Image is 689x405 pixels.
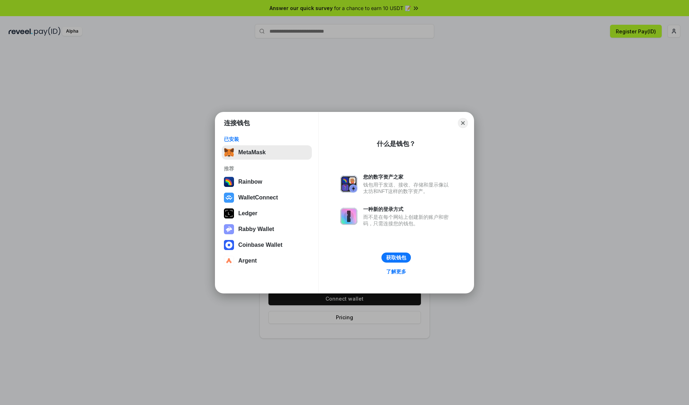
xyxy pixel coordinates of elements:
[238,258,257,264] div: Argent
[238,210,257,217] div: Ledger
[363,182,452,194] div: 钱包用于发送、接收、存储和显示像以太坊和NFT这样的数字资产。
[386,254,406,261] div: 获取钱包
[238,242,282,248] div: Coinbase Wallet
[222,238,312,252] button: Coinbase Wallet
[458,118,468,128] button: Close
[363,174,452,180] div: 您的数字资产之家
[382,267,411,276] a: 了解更多
[224,165,310,172] div: 推荐
[238,179,262,185] div: Rainbow
[386,268,406,275] div: 了解更多
[224,240,234,250] img: svg+xml,%3Csvg%20width%3D%2228%22%20height%3D%2228%22%20viewBox%3D%220%200%2028%2028%22%20fill%3D...
[381,253,411,263] button: 获取钱包
[363,214,452,227] div: 而不是在每个网站上创建新的账户和密码，只需连接您的钱包。
[224,177,234,187] img: svg+xml,%3Csvg%20width%3D%22120%22%20height%3D%22120%22%20viewBox%3D%220%200%20120%20120%22%20fil...
[224,147,234,157] img: svg+xml,%3Csvg%20fill%3D%22none%22%20height%3D%2233%22%20viewBox%3D%220%200%2035%2033%22%20width%...
[224,224,234,234] img: svg+xml,%3Csvg%20xmlns%3D%22http%3A%2F%2Fwww.w3.org%2F2000%2Fsvg%22%20fill%3D%22none%22%20viewBox...
[340,208,357,225] img: svg+xml,%3Csvg%20xmlns%3D%22http%3A%2F%2Fwww.w3.org%2F2000%2Fsvg%22%20fill%3D%22none%22%20viewBox...
[340,175,357,193] img: svg+xml,%3Csvg%20xmlns%3D%22http%3A%2F%2Fwww.w3.org%2F2000%2Fsvg%22%20fill%3D%22none%22%20viewBox...
[238,194,278,201] div: WalletConnect
[377,140,416,148] div: 什么是钱包？
[222,206,312,221] button: Ledger
[363,206,452,212] div: 一种新的登录方式
[222,222,312,236] button: Rabby Wallet
[238,226,274,232] div: Rabby Wallet
[224,119,250,127] h1: 连接钱包
[238,149,266,156] div: MetaMask
[222,254,312,268] button: Argent
[222,190,312,205] button: WalletConnect
[224,208,234,218] img: svg+xml,%3Csvg%20xmlns%3D%22http%3A%2F%2Fwww.w3.org%2F2000%2Fsvg%22%20width%3D%2228%22%20height%3...
[222,145,312,160] button: MetaMask
[224,256,234,266] img: svg+xml,%3Csvg%20width%3D%2228%22%20height%3D%2228%22%20viewBox%3D%220%200%2028%2028%22%20fill%3D...
[224,136,310,142] div: 已安装
[224,193,234,203] img: svg+xml,%3Csvg%20width%3D%2228%22%20height%3D%2228%22%20viewBox%3D%220%200%2028%2028%22%20fill%3D...
[222,175,312,189] button: Rainbow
